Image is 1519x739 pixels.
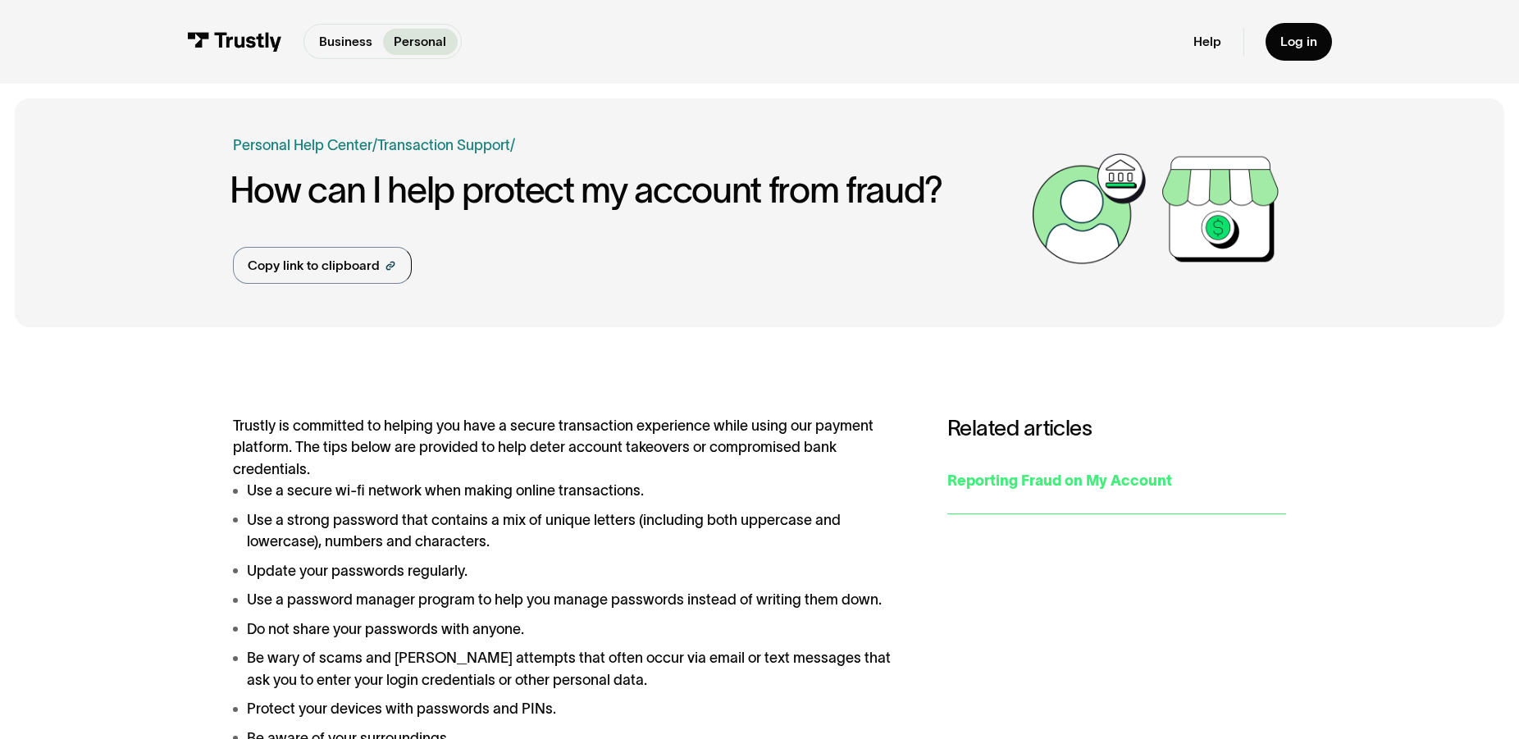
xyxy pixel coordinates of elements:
[187,32,281,52] img: Trustly Logo
[319,32,372,51] p: Business
[947,470,1286,492] div: Reporting Fraud on My Account
[383,29,458,55] a: Personal
[233,480,911,502] li: Use a secure wi-fi network when making online transactions.
[947,415,1286,441] h3: Related articles
[1266,23,1331,62] a: Log in
[233,589,911,611] li: Use a password manager program to help you manage passwords instead of writing them down.
[947,448,1286,514] a: Reporting Fraud on My Account
[308,29,384,55] a: Business
[230,171,1024,211] h1: How can I help protect my account from fraud?
[394,32,446,51] p: Personal
[233,509,911,553] li: Use a strong password that contains a mix of unique letters (including both uppercase and lowerca...
[233,135,372,157] a: Personal Help Center
[233,647,911,691] li: Be wary of scams and [PERSON_NAME] attempts that often occur via email or text messages that ask ...
[377,137,510,153] a: Transaction Support
[233,618,911,641] li: Do not share your passwords with anyone.
[233,247,412,284] a: Copy link to clipboard
[1280,34,1317,50] div: Log in
[233,560,911,582] li: Update your passwords regularly.
[372,135,377,157] div: /
[248,256,380,275] div: Copy link to clipboard
[1193,34,1221,50] a: Help
[510,135,515,157] div: /
[233,698,911,720] li: Protect your devices with passwords and PINs.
